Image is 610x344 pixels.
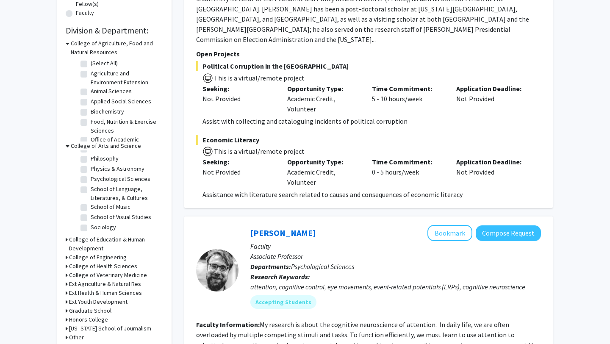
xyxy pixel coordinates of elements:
h3: College of Veterinary Medicine [69,271,147,280]
h3: Ext Youth Development [69,297,128,306]
a: [PERSON_NAME] [250,227,316,238]
p: Application Deadline: [456,83,528,94]
p: Opportunity Type: [287,83,359,94]
label: Faculty [76,8,94,17]
p: Associate Professor [250,251,541,261]
h3: College of Engineering [69,253,127,262]
h3: College of Education & Human Development [69,235,163,253]
p: Application Deadline: [456,157,528,167]
h2: Division & Department: [66,25,163,36]
div: Not Provided [202,94,274,104]
h3: College of Health Sciences [69,262,137,271]
span: This is a virtual/remote project [213,74,305,82]
div: Not Provided [202,167,274,177]
label: Psychological Sciences [91,175,150,183]
label: Philosophy [91,154,119,163]
button: Add Nicholas Gaspelin to Bookmarks [427,225,472,241]
span: Economic Literacy [196,135,541,145]
h3: College of Arts and Science [71,141,141,150]
h3: [US_STATE] School of Journalism [69,324,151,333]
div: 0 - 5 hours/week [366,157,450,187]
div: attention, cognitive control, eye movements, event-related potentials (ERPs), cognitive neuroscience [250,282,541,292]
button: Compose Request to Nicholas Gaspelin [476,225,541,241]
h3: Ext Agriculture & Natural Res [69,280,141,289]
label: Statistics [91,233,115,242]
p: Time Commitment: [372,83,444,94]
p: Opportunity Type: [287,157,359,167]
b: Research Keywords: [250,272,310,281]
p: Assistance with literature search related to causes and consequences of economic literacy [202,189,541,200]
h3: Graduate School [69,306,111,315]
label: Biochemistry [91,107,124,116]
div: Academic Credit, Volunteer [281,157,366,187]
label: Physics & Astronomy [91,164,144,173]
h3: Other [69,333,84,342]
mat-chip: Accepting Students [250,295,316,309]
b: Departments: [250,262,291,271]
p: Seeking: [202,83,274,94]
h3: College of Agriculture, Food and Natural Resources [71,39,163,57]
span: This is a virtual/remote project [213,147,305,155]
p: Faculty [250,241,541,251]
label: (Select All) [91,59,118,68]
label: Food, Nutrition & Exercise Sciences [91,117,161,135]
label: School of Language, Literatures, & Cultures [91,185,161,203]
label: Sociology [91,223,116,232]
div: Academic Credit, Volunteer [281,83,366,114]
label: School of Visual Studies [91,213,151,222]
h3: Ext Health & Human Sciences [69,289,142,297]
span: Psychological Sciences [291,262,354,271]
div: Not Provided [450,157,535,187]
label: School of Music [91,203,130,211]
span: Political Corruption in the [GEOGRAPHIC_DATA] [196,61,541,71]
p: Open Projects [196,49,541,59]
div: 5 - 10 hours/week [366,83,450,114]
h3: Honors College [69,315,108,324]
p: Assist with collecting and cataloguing incidents of political corruption [202,116,541,126]
label: Applied Social Sciences [91,97,151,106]
label: Agriculture and Environment Extension [91,69,161,87]
b: Faculty Information: [196,320,260,329]
div: Not Provided [450,83,535,114]
iframe: Chat [6,306,36,338]
label: Animal Sciences [91,87,132,96]
p: Seeking: [202,157,274,167]
p: Time Commitment: [372,157,444,167]
label: Office of Academic Programs [91,135,161,153]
